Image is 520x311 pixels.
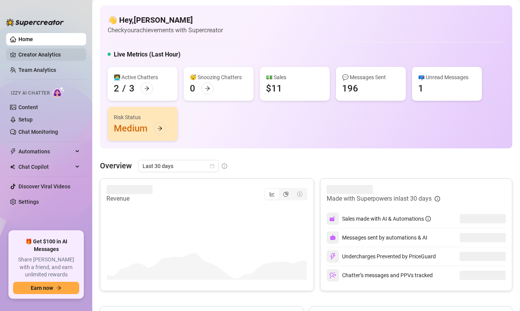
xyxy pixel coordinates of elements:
[56,285,61,291] span: arrow-right
[106,194,153,203] article: Revenue
[329,215,336,222] img: svg%3e
[425,216,431,221] span: info-circle
[18,48,80,61] a: Creator Analytics
[190,82,195,95] div: 0
[205,86,210,91] span: arrow-right
[114,82,119,95] div: 2
[18,145,73,158] span: Automations
[100,160,132,171] article: Overview
[327,194,432,203] article: Made with Superpowers in last 30 days
[342,73,400,81] div: 💬 Messages Sent
[114,50,181,59] h5: Live Metrics (Last Hour)
[31,285,53,291] span: Earn now
[11,90,50,97] span: Izzy AI Chatter
[108,15,223,25] h4: 👋 Hey, [PERSON_NAME]
[329,272,336,279] img: svg%3e
[18,183,70,190] a: Discover Viral Videos
[190,73,248,81] div: 😴 Snoozing Chatters
[18,161,73,173] span: Chat Copilot
[297,191,302,197] span: dollar-circle
[10,164,15,170] img: Chat Copilot
[129,82,135,95] div: 3
[10,148,16,155] span: thunderbolt
[143,160,214,172] span: Last 30 days
[418,73,476,81] div: 📪 Unread Messages
[418,82,424,95] div: 1
[264,188,307,200] div: segmented control
[13,282,79,294] button: Earn nowarrow-right
[435,196,440,201] span: info-circle
[266,82,282,95] div: $11
[18,129,58,135] a: Chat Monitoring
[18,199,39,205] a: Settings
[18,104,38,110] a: Content
[266,73,324,81] div: 💵 Sales
[342,82,358,95] div: 196
[269,191,275,197] span: line-chart
[210,164,214,168] span: calendar
[330,234,336,241] img: svg%3e
[18,36,33,42] a: Home
[53,86,65,98] img: AI Chatter
[18,67,56,73] a: Team Analytics
[283,191,289,197] span: pie-chart
[114,113,171,121] div: Risk Status
[114,73,171,81] div: 👩‍💻 Active Chatters
[327,250,436,263] div: Undercharges Prevented by PriceGuard
[327,231,427,244] div: Messages sent by automations & AI
[13,256,79,279] span: Share [PERSON_NAME] with a friend, and earn unlimited rewards
[108,25,223,35] article: Check your achievements with Supercreator
[329,253,336,260] img: svg%3e
[342,215,431,223] div: Sales made with AI & Automations
[327,269,433,281] div: Chatter’s messages and PPVs tracked
[6,18,64,26] img: logo-BBDzfeDw.svg
[222,163,227,169] span: info-circle
[157,126,163,131] span: arrow-right
[144,86,150,91] span: arrow-right
[18,116,33,123] a: Setup
[13,238,79,253] span: 🎁 Get $100 in AI Messages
